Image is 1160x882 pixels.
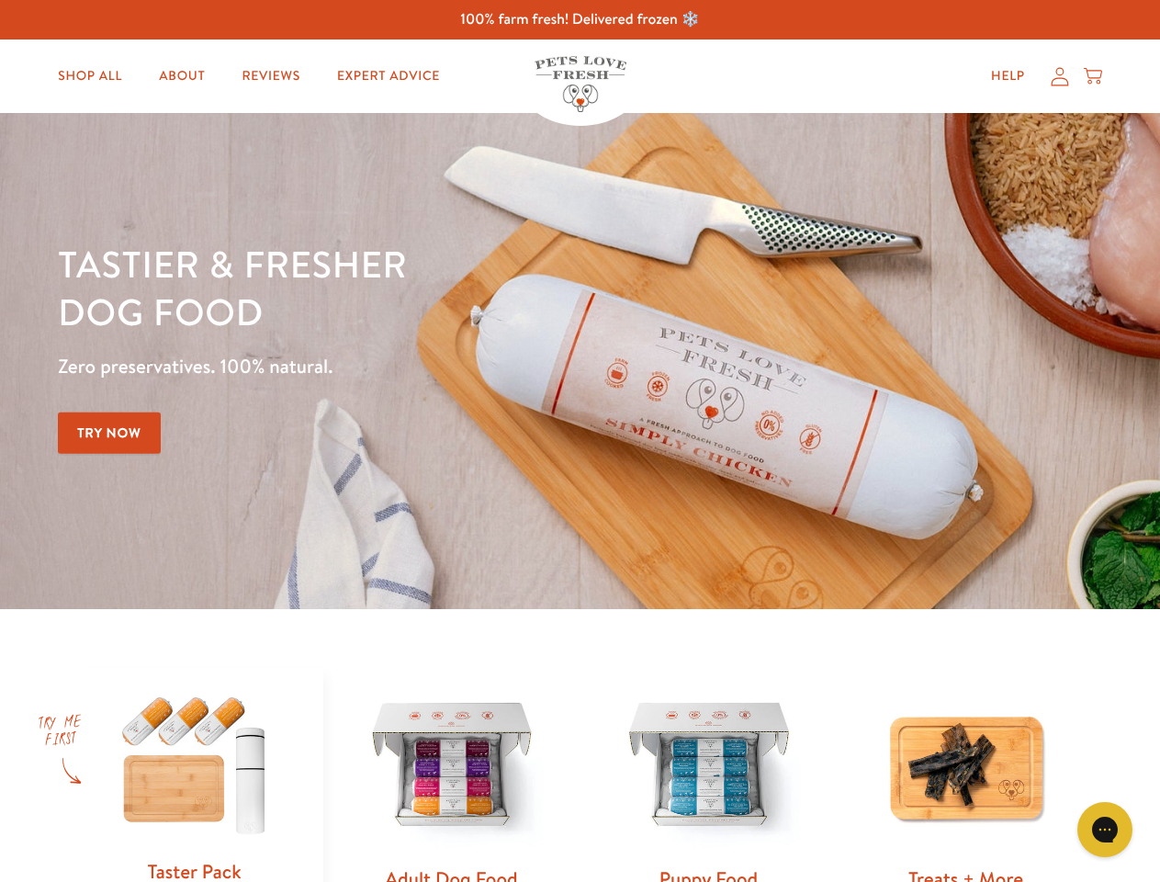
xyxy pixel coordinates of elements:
[58,413,161,454] a: Try Now
[1068,796,1142,864] iframe: Gorgias live chat messenger
[976,58,1040,95] a: Help
[43,58,137,95] a: Shop All
[227,58,314,95] a: Reviews
[535,56,626,112] img: Pets Love Fresh
[58,350,754,383] p: Zero preservatives. 100% natural.
[58,240,754,335] h1: Tastier & fresher dog food
[144,58,220,95] a: About
[322,58,455,95] a: Expert Advice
